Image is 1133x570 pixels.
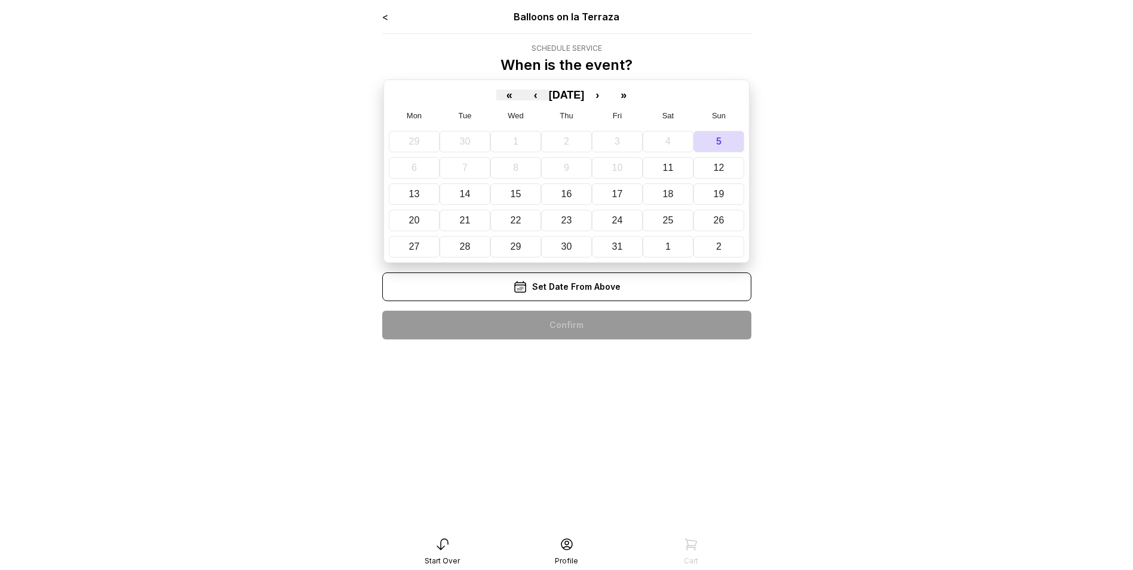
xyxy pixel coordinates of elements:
[561,189,572,199] abbr: October 16, 2025
[409,215,420,225] abbr: October 20, 2025
[541,236,592,258] button: October 30, 2025
[511,215,521,225] abbr: October 22, 2025
[612,189,623,199] abbr: October 17, 2025
[555,556,578,566] div: Profile
[541,157,592,179] button: October 9, 2025
[592,131,643,152] button: October 3, 2025
[541,131,592,152] button: October 2, 2025
[584,90,610,100] button: ›
[513,163,518,173] abbr: October 8, 2025
[407,111,422,120] abbr: Monday
[693,183,744,205] button: October 19, 2025
[389,183,440,205] button: October 13, 2025
[592,236,643,258] button: October 31, 2025
[440,236,490,258] button: October 28, 2025
[684,556,698,566] div: Cart
[389,131,440,152] button: September 29, 2025
[564,163,569,173] abbr: October 9, 2025
[523,90,549,100] button: ‹
[412,163,417,173] abbr: October 6, 2025
[693,236,744,258] button: November 2, 2025
[460,189,471,199] abbr: October 14, 2025
[496,90,523,100] button: «
[561,241,572,252] abbr: October 30, 2025
[460,215,471,225] abbr: October 21, 2025
[643,183,693,205] button: October 18, 2025
[462,163,468,173] abbr: October 7, 2025
[610,90,637,100] button: »
[440,157,490,179] button: October 7, 2025
[693,210,744,231] button: October 26, 2025
[409,189,420,199] abbr: October 13, 2025
[490,131,541,152] button: October 1, 2025
[712,111,726,120] abbr: Sunday
[643,236,693,258] button: November 1, 2025
[409,241,420,252] abbr: October 27, 2025
[511,241,521,252] abbr: October 29, 2025
[564,136,569,146] abbr: October 2, 2025
[541,183,592,205] button: October 16, 2025
[714,163,724,173] abbr: October 12, 2025
[440,210,490,231] button: October 21, 2025
[425,556,460,566] div: Start Over
[716,136,721,146] abbr: October 5, 2025
[662,111,674,120] abbr: Saturday
[501,44,632,53] div: Schedule Service
[592,157,643,179] button: October 10, 2025
[663,189,674,199] abbr: October 18, 2025
[693,157,744,179] button: October 12, 2025
[615,136,620,146] abbr: October 3, 2025
[511,189,521,199] abbr: October 15, 2025
[549,90,585,100] button: [DATE]
[389,236,440,258] button: October 27, 2025
[382,272,751,301] div: Set Date From Above
[663,215,674,225] abbr: October 25, 2025
[693,131,744,152] button: October 5, 2025
[714,215,724,225] abbr: October 26, 2025
[508,111,524,120] abbr: Wednesday
[643,131,693,152] button: October 4, 2025
[592,183,643,205] button: October 17, 2025
[612,241,623,252] abbr: October 31, 2025
[663,163,674,173] abbr: October 11, 2025
[458,111,471,120] abbr: Tuesday
[643,210,693,231] button: October 25, 2025
[440,183,490,205] button: October 14, 2025
[389,210,440,231] button: October 20, 2025
[612,215,623,225] abbr: October 24, 2025
[592,210,643,231] button: October 24, 2025
[714,189,724,199] abbr: October 19, 2025
[665,241,671,252] abbr: November 1, 2025
[490,210,541,231] button: October 22, 2025
[460,241,471,252] abbr: October 28, 2025
[490,157,541,179] button: October 8, 2025
[460,136,471,146] abbr: September 30, 2025
[560,111,573,120] abbr: Thursday
[490,236,541,258] button: October 29, 2025
[409,136,420,146] abbr: September 29, 2025
[549,89,585,101] span: [DATE]
[613,111,622,120] abbr: Friday
[541,210,592,231] button: October 23, 2025
[456,10,677,24] div: Balloons on la Terraza
[513,136,518,146] abbr: October 1, 2025
[665,136,671,146] abbr: October 4, 2025
[561,215,572,225] abbr: October 23, 2025
[716,241,721,252] abbr: November 2, 2025
[643,157,693,179] button: October 11, 2025
[440,131,490,152] button: September 30, 2025
[389,157,440,179] button: October 6, 2025
[501,56,632,75] p: When is the event?
[612,163,623,173] abbr: October 10, 2025
[490,183,541,205] button: October 15, 2025
[382,11,388,23] a: <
